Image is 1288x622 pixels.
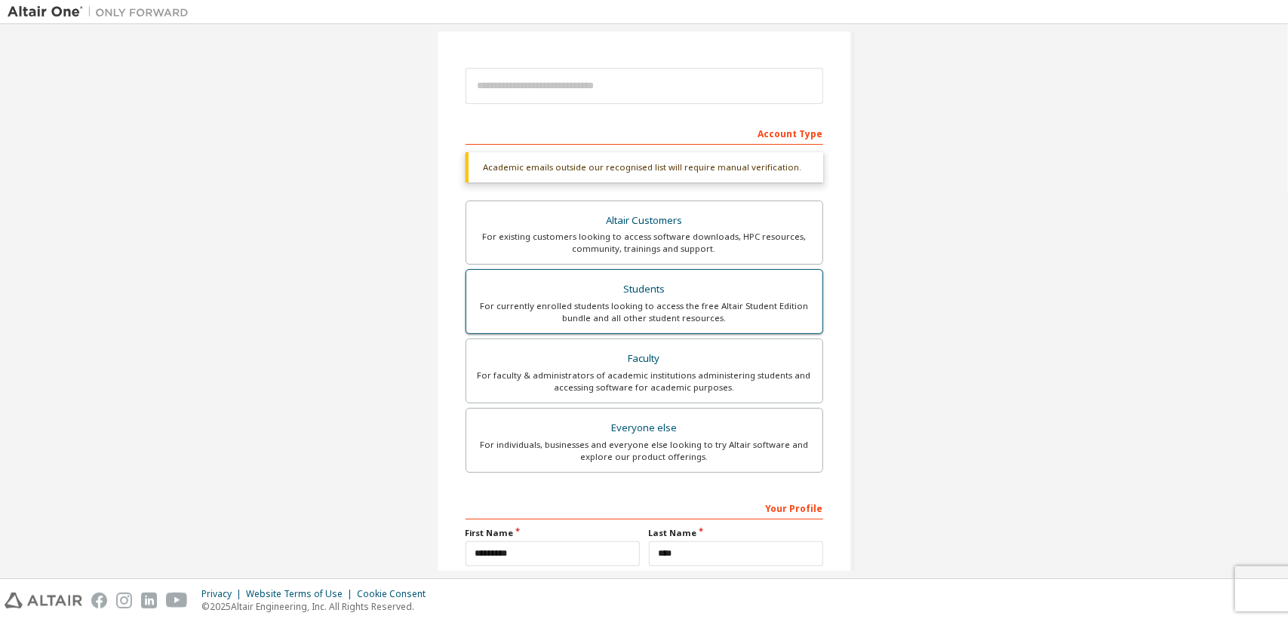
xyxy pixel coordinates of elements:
img: Altair One [8,5,196,20]
div: Cookie Consent [357,588,435,600]
p: © 2025 Altair Engineering, Inc. All Rights Reserved. [201,600,435,613]
div: Academic emails outside our recognised list will require manual verification. [466,152,823,182]
img: linkedin.svg [141,593,157,608]
div: Account Type [466,121,823,145]
img: instagram.svg [116,593,132,608]
div: For existing customers looking to access software downloads, HPC resources, community, trainings ... [475,231,813,255]
div: Students [475,279,813,300]
label: Last Name [649,527,823,539]
div: For currently enrolled students looking to access the free Altair Student Edition bundle and all ... [475,300,813,324]
div: Faculty [475,348,813,369]
div: For individuals, businesses and everyone else looking to try Altair software and explore our prod... [475,439,813,463]
div: Your Profile [466,495,823,519]
div: Website Terms of Use [246,588,357,600]
img: facebook.svg [91,593,107,608]
img: altair_logo.svg [5,593,82,608]
div: Privacy [201,588,246,600]
label: First Name [466,527,640,539]
div: Everyone else [475,418,813,439]
div: Altair Customers [475,210,813,231]
img: youtube.svg [166,593,188,608]
div: For faculty & administrators of academic institutions administering students and accessing softwa... [475,369,813,394]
